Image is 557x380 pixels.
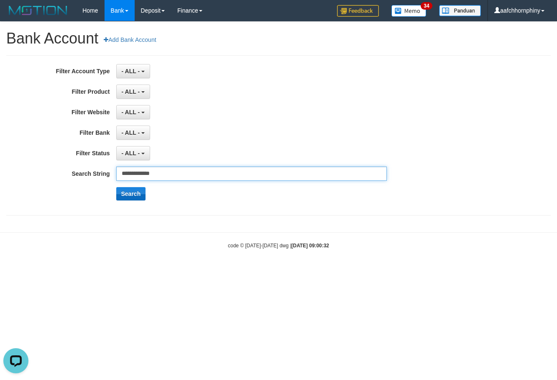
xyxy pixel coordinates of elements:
img: Feedback.jpg [337,5,379,17]
img: MOTION_logo.png [6,4,70,17]
img: panduan.png [439,5,481,16]
span: - ALL - [122,68,140,74]
small: code © [DATE]-[DATE] dwg | [228,243,329,249]
strong: [DATE] 09:00:32 [291,243,329,249]
button: - ALL - [116,126,150,140]
span: - ALL - [122,109,140,116]
button: Open LiveChat chat widget [3,3,28,28]
button: - ALL - [116,105,150,119]
a: Add Bank Account [98,33,161,47]
button: - ALL - [116,146,150,160]
h1: Bank Account [6,30,551,47]
button: - ALL - [116,64,150,78]
button: - ALL - [116,85,150,99]
span: - ALL - [122,150,140,157]
span: 34 [421,2,432,10]
img: Button%20Memo.svg [391,5,427,17]
button: Search [116,187,146,200]
span: - ALL - [122,129,140,136]
span: - ALL - [122,88,140,95]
